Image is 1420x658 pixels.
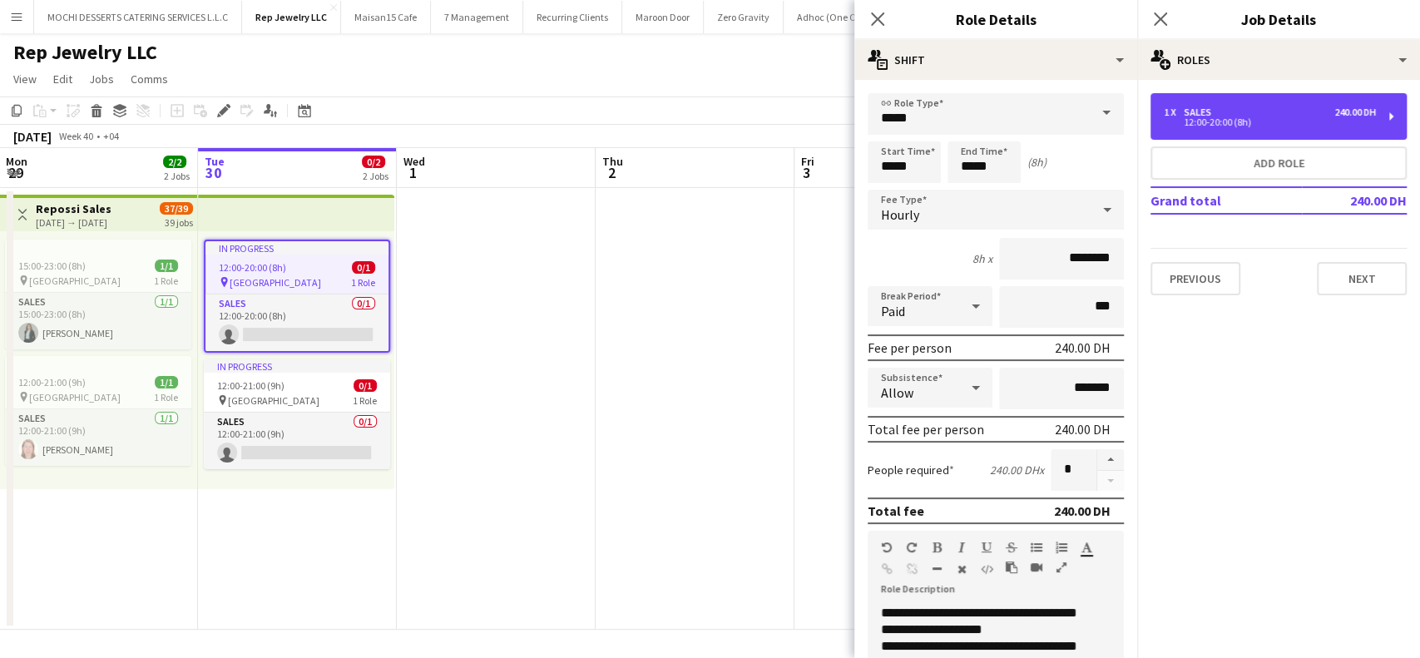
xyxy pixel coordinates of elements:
span: 1 Role [353,394,377,407]
button: Add role [1150,146,1407,180]
div: +04 [103,130,119,142]
span: 0/1 [352,261,375,274]
button: Bold [931,541,943,554]
span: 15:00-23:00 (8h) [18,260,86,272]
div: 39 jobs [165,215,193,229]
span: View [13,72,37,87]
div: In progress [205,241,388,255]
button: Redo [906,541,918,554]
h3: Role Details [854,8,1137,30]
span: 1 Role [154,391,178,403]
span: 1 Role [351,276,375,289]
app-job-card: In progress12:00-20:00 (8h)0/1 [GEOGRAPHIC_DATA]1 RoleSales0/112:00-20:00 (8h) [204,240,390,353]
app-job-card: 12:00-21:00 (9h)1/1 [GEOGRAPHIC_DATA]1 RoleSales1/112:00-21:00 (9h)[PERSON_NAME] [5,356,191,466]
div: 8h x [972,251,992,266]
div: 2 Jobs [164,170,190,182]
td: 240.00 DH [1302,187,1407,214]
span: 2/2 [163,156,186,168]
span: 0/1 [354,379,377,392]
span: 30 [202,163,225,182]
span: Mon [6,154,27,169]
a: View [7,68,43,90]
button: Underline [981,541,992,554]
span: Hourly [881,206,919,223]
div: 240.00 DH [1334,106,1376,118]
div: Sales [1184,106,1218,118]
app-job-card: 15:00-23:00 (8h)1/1 [GEOGRAPHIC_DATA]1 RoleSales1/115:00-23:00 (8h)[PERSON_NAME] [5,240,191,349]
span: 29 [3,163,27,182]
span: Edit [53,72,72,87]
div: 12:00-20:00 (8h) [1164,118,1376,126]
span: 1 [401,163,425,182]
button: Increase [1097,449,1124,471]
div: 240.00 DH x [990,463,1044,477]
button: Maisan15 Cafe [341,1,431,33]
a: Jobs [82,68,121,90]
a: Edit [47,68,79,90]
button: Clear Formatting [956,562,967,576]
span: 12:00-21:00 (9h) [18,376,86,388]
button: Italic [956,541,967,554]
button: Unordered List [1031,541,1042,554]
span: 12:00-21:00 (9h) [217,379,284,392]
app-card-role: Sales1/115:00-23:00 (8h)[PERSON_NAME] [5,293,191,349]
button: Paste as plain text [1006,561,1017,574]
span: 1/1 [155,376,178,388]
div: In progress [204,359,390,373]
button: Ordered List [1056,541,1067,554]
span: 1 Role [154,275,178,287]
div: Total fee per person [868,421,984,438]
span: Jobs [89,72,114,87]
span: 0/2 [362,156,385,168]
div: Total fee [868,502,924,519]
h3: Job Details [1137,8,1420,30]
div: 1 x [1164,106,1184,118]
h3: Repossi Sales [36,201,111,216]
div: 240.00 DH [1055,339,1111,356]
span: Thu [602,154,623,169]
app-card-role: Sales1/112:00-21:00 (9h)[PERSON_NAME] [5,409,191,466]
span: Wed [403,154,425,169]
span: 1/1 [155,260,178,272]
button: Insert video [1031,561,1042,574]
button: Undo [881,541,893,554]
span: Week 40 [55,130,96,142]
span: [GEOGRAPHIC_DATA] [230,276,321,289]
span: Allow [881,384,913,401]
button: Zero Gravity [704,1,784,33]
label: People required [868,463,954,477]
a: Comms [124,68,175,90]
button: 7 Management [431,1,523,33]
button: MOCHI DESSERTS CATERING SERVICES L.L.C [34,1,242,33]
div: (8h) [1027,155,1046,170]
span: [GEOGRAPHIC_DATA] [29,391,121,403]
span: 37/39 [160,202,193,215]
span: [GEOGRAPHIC_DATA] [29,275,121,287]
span: [GEOGRAPHIC_DATA] [228,394,319,407]
button: Fullscreen [1056,561,1067,574]
div: 2 Jobs [363,170,388,182]
span: Tue [205,154,225,169]
div: 240.00 DH [1055,421,1111,438]
div: [DATE] [13,128,52,145]
app-card-role: Sales0/112:00-21:00 (9h) [204,413,390,469]
button: HTML Code [981,562,992,576]
button: Maroon Door [622,1,704,33]
button: Rep Jewelry LLC [242,1,341,33]
app-job-card: In progress12:00-21:00 (9h)0/1 [GEOGRAPHIC_DATA]1 RoleSales0/112:00-21:00 (9h) [204,359,390,469]
button: Strikethrough [1006,541,1017,554]
span: 12:00-20:00 (8h) [219,261,286,274]
span: Comms [131,72,168,87]
app-card-role: Sales0/112:00-20:00 (8h) [205,294,388,351]
span: Paid [881,303,905,319]
button: Adhoc (One Off Jobs) [784,1,901,33]
h1: Rep Jewelry LLC [13,40,157,65]
div: Fee per person [868,339,952,356]
div: Roles [1137,40,1420,80]
button: Previous [1150,262,1240,295]
div: 240.00 DH [1054,502,1111,519]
